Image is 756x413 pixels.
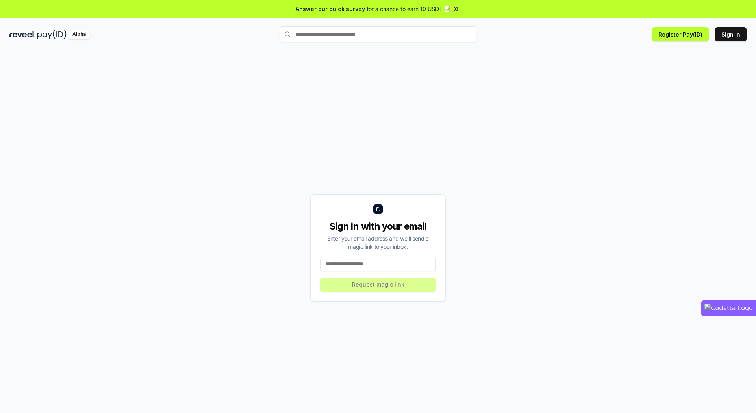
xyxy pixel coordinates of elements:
[320,220,436,233] div: Sign in with your email
[296,5,365,13] span: Answer our quick survey
[37,30,67,39] img: pay_id
[68,30,90,39] div: Alpha
[652,27,709,41] button: Register Pay(ID)
[320,234,436,251] div: Enter your email address and we’ll send a magic link to your inbox.
[715,27,747,41] button: Sign In
[373,204,383,214] img: logo_small
[9,30,36,39] img: reveel_dark
[367,5,451,13] span: for a chance to earn 10 USDT 📝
